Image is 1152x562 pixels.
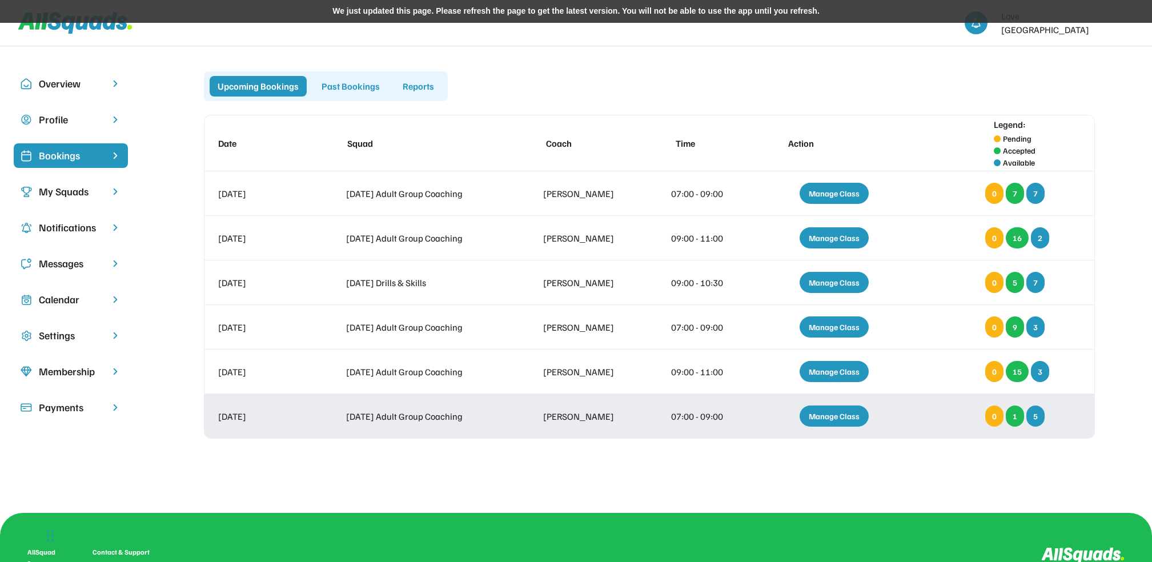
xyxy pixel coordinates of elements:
div: Coach [546,137,632,150]
div: 1 [1006,406,1024,427]
div: 5 [1026,406,1045,427]
div: [DATE] Adult Group Coaching [346,231,501,245]
div: 0 [985,406,1004,427]
img: chevron-right.svg [110,402,121,413]
div: 07:00 - 09:00 [671,320,740,334]
img: Icon%20copy%207.svg [21,294,32,306]
img: chevron-right.svg [110,294,121,305]
div: [PERSON_NAME] [543,410,629,423]
img: bell-03%20%281%29.svg [970,17,982,29]
div: 09:00 - 11:00 [671,231,740,245]
div: Manage Class [800,183,869,204]
div: Bookings [39,148,103,163]
div: [PERSON_NAME] [543,187,629,200]
div: [DATE] Adult Group Coaching [346,365,501,379]
img: Icon%20%2815%29.svg [21,402,32,414]
img: chevron-right.svg [110,366,121,377]
img: chevron-right.svg [110,222,121,233]
div: 0 [985,272,1004,293]
img: chevron-right.svg [110,114,121,125]
div: Profile [39,112,103,127]
div: [DATE] [218,410,304,423]
img: user-circle.svg [21,114,32,126]
div: [DATE] [218,365,304,379]
img: Icon%20%2819%29.svg [21,150,32,162]
div: Available [1003,156,1035,168]
div: Time [676,137,745,150]
div: 2 [1031,227,1049,248]
img: chevron-right.svg [110,330,121,341]
img: chevron-right%20copy%203.svg [110,150,121,161]
div: 16 [1006,227,1029,248]
div: 09:00 - 10:30 [671,276,740,290]
div: [DATE] Adult Group Coaching [346,410,501,423]
img: chevron-right.svg [110,258,121,269]
div: Accepted [1003,144,1035,156]
div: Love [GEOGRAPHIC_DATA] [1001,9,1104,37]
div: [DATE] [218,320,304,334]
div: Manage Class [800,316,869,338]
div: [PERSON_NAME] [543,365,629,379]
div: 7 [1026,183,1045,204]
div: [PERSON_NAME] [543,320,629,334]
div: 0 [985,361,1004,382]
div: [DATE] [218,231,304,245]
div: 3 [1026,316,1045,338]
div: 0 [985,227,1004,248]
div: [DATE] [218,276,304,290]
div: 07:00 - 09:00 [671,410,740,423]
img: Icon%20copy%2010.svg [21,78,32,90]
img: Icon%20copy%208.svg [21,366,32,378]
div: 7 [1026,272,1045,293]
div: [DATE] Drills & Skills [346,276,501,290]
div: Manage Class [800,361,869,382]
div: Pending [1003,133,1031,144]
div: Messages [39,256,103,271]
img: chevron-right.svg [110,186,121,197]
img: LTPP_Logo_REV.jpeg [1111,11,1134,34]
div: 3 [1031,361,1049,382]
div: Date [218,137,304,150]
div: 7 [1006,183,1024,204]
div: Manage Class [800,227,869,248]
div: [PERSON_NAME] [543,231,629,245]
div: [DATE] Adult Group Coaching [346,320,501,334]
div: Action [788,137,892,150]
div: Squad [347,137,503,150]
div: Contact & Support [93,547,163,557]
div: 09:00 - 11:00 [671,365,740,379]
div: Notifications [39,220,103,235]
div: [PERSON_NAME] [543,276,629,290]
img: Icon%20copy%203.svg [21,186,32,198]
div: Manage Class [800,406,869,427]
div: Reports [395,76,442,97]
div: 0 [985,183,1004,204]
div: Legend: [994,118,1026,131]
div: 15 [1006,361,1029,382]
div: Payments [39,400,103,415]
img: chevron-right.svg [110,78,121,89]
div: Upcoming Bookings [210,76,307,97]
div: Overview [39,76,103,91]
div: [DATE] Adult Group Coaching [346,187,501,200]
div: 9 [1006,316,1024,338]
div: My Squads [39,184,103,199]
div: 07:00 - 09:00 [671,187,740,200]
div: Past Bookings [314,76,388,97]
div: Manage Class [800,272,869,293]
div: Calendar [39,292,103,307]
img: Icon%20copy%2016.svg [21,330,32,342]
img: Icon%20copy%204.svg [21,222,32,234]
div: [DATE] [218,187,304,200]
div: Settings [39,328,103,343]
div: Membership [39,364,103,379]
div: 5 [1006,272,1024,293]
div: 0 [985,316,1004,338]
img: Icon%20copy%205.svg [21,258,32,270]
